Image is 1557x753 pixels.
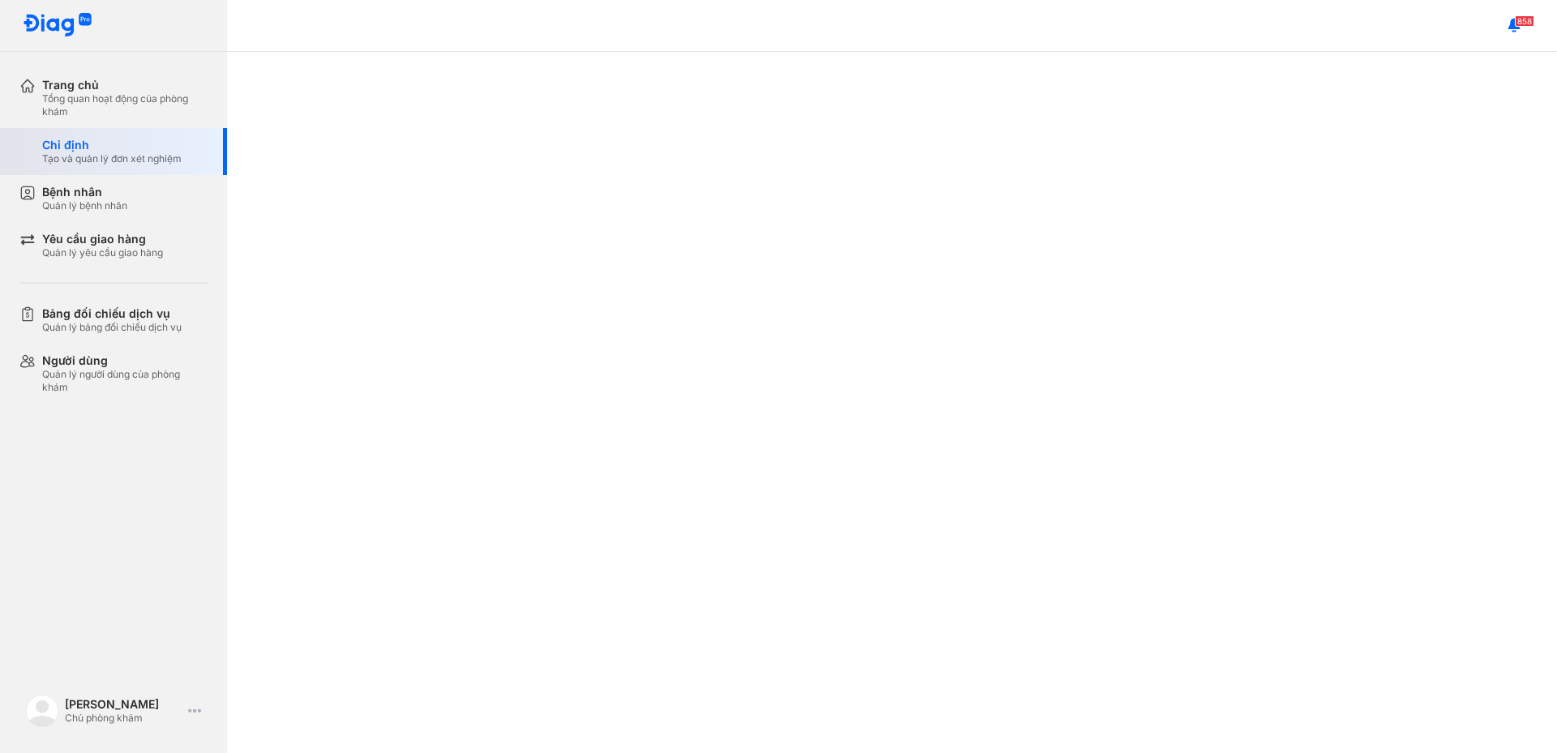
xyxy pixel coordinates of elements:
[65,697,182,712] div: [PERSON_NAME]
[42,321,182,334] div: Quản lý bảng đối chiếu dịch vụ
[42,246,163,259] div: Quản lý yêu cầu giao hàng
[42,232,163,246] div: Yêu cầu giao hàng
[42,92,208,118] div: Tổng quan hoạt động của phòng khám
[23,13,92,38] img: logo
[42,138,182,152] div: Chỉ định
[42,199,127,212] div: Quản lý bệnh nhân
[42,368,208,394] div: Quản lý người dùng của phòng khám
[42,353,208,368] div: Người dùng
[26,695,58,727] img: logo
[42,306,182,321] div: Bảng đối chiếu dịch vụ
[65,712,182,725] div: Chủ phòng khám
[42,185,127,199] div: Bệnh nhân
[42,152,182,165] div: Tạo và quản lý đơn xét nghiệm
[42,78,208,92] div: Trang chủ
[1515,15,1534,27] span: 858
